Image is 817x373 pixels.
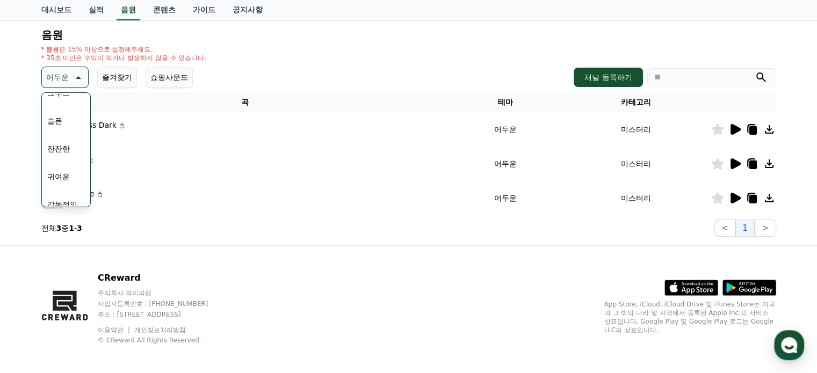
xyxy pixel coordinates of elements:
td: 미스터리 [562,112,711,147]
p: Endless Dark [68,120,117,131]
button: 1 [735,220,755,237]
a: 대화 [71,284,139,311]
strong: 1 [69,224,74,232]
p: © CReward All Rights Reserved. [98,336,229,345]
th: 테마 [449,92,562,112]
button: 어두운 [41,67,89,88]
strong: 3 [77,224,82,232]
th: 곡 [41,92,450,112]
h4: 음원 [41,29,776,41]
button: 귀여운 [43,165,74,188]
td: 어두운 [449,147,562,181]
button: 슬픈 [43,109,67,133]
a: 이용약관 [98,326,132,334]
th: 카테고리 [562,92,711,112]
button: 즐겨찾기 [97,67,137,88]
button: 쇼핑사운드 [146,67,193,88]
p: 사업자등록번호 : [PHONE_NUMBER] [98,299,229,308]
a: 홈 [3,284,71,311]
button: 채널 등록하기 [574,68,642,87]
td: 미스터리 [562,181,711,215]
p: 주식회사 와이피랩 [98,289,229,297]
p: CReward [98,272,229,284]
a: 설정 [139,284,206,311]
p: 전체 중 - [41,223,82,233]
button: > [755,220,776,237]
td: 어두운 [449,181,562,215]
p: 주소 : [STREET_ADDRESS] [98,310,229,319]
button: 감동적인 [43,193,82,216]
td: 어두운 [449,112,562,147]
p: * 35초 미만은 수익이 적거나 발생하지 않을 수 있습니다. [41,54,207,62]
button: 잔잔한 [43,137,74,160]
button: < [714,220,735,237]
td: 미스터리 [562,147,711,181]
p: App Store, iCloud, iCloud Drive 및 iTunes Store는 미국과 그 밖의 나라 및 지역에서 등록된 Apple Inc.의 서비스 상표입니다. Goo... [604,300,776,334]
strong: 3 [56,224,62,232]
a: 개인정보처리방침 [134,326,186,334]
span: 설정 [166,300,179,309]
p: * 볼륨은 15% 이상으로 설정해주세요. [41,45,207,54]
p: Flow J [68,131,126,140]
p: 어두운 [46,70,69,85]
span: 대화 [98,301,111,309]
span: 홈 [34,300,40,309]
